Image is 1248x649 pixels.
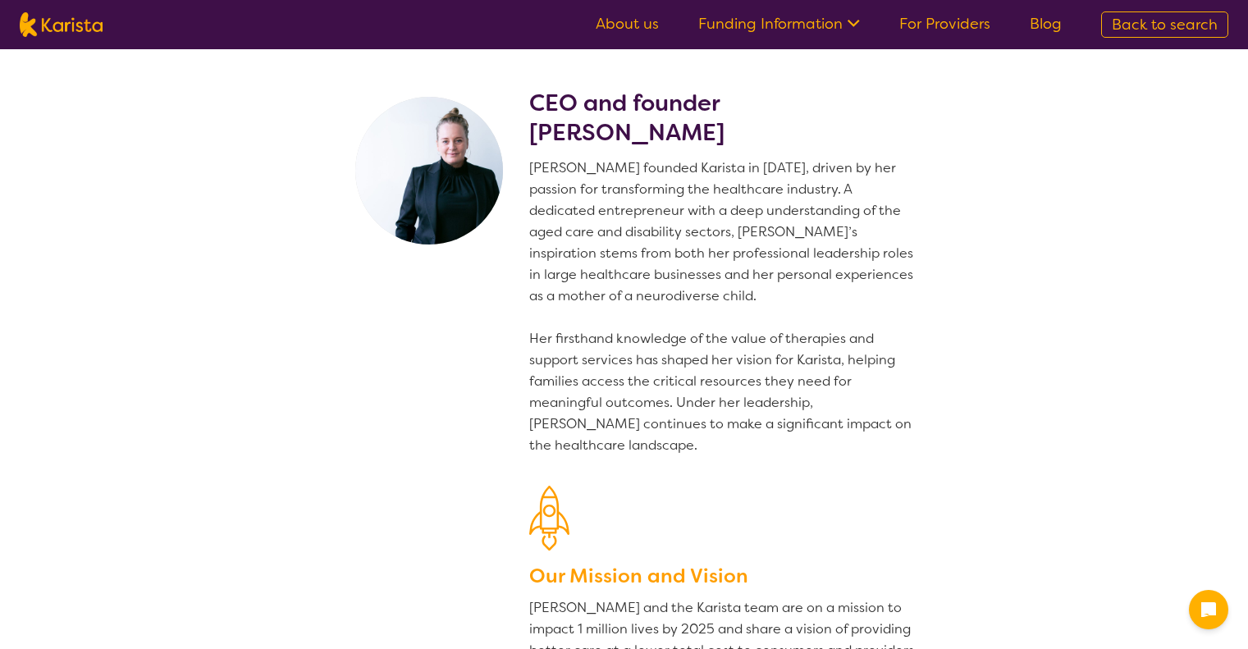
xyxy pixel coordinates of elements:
a: Back to search [1101,11,1228,38]
img: Karista logo [20,12,103,37]
a: Funding Information [698,14,860,34]
span: Back to search [1112,15,1218,34]
h3: Our Mission and Vision [529,561,920,591]
a: For Providers [899,14,990,34]
img: Our Mission [529,486,569,551]
a: About us [596,14,659,34]
h2: CEO and founder [PERSON_NAME] [529,89,920,148]
a: Blog [1030,14,1062,34]
p: [PERSON_NAME] founded Karista in [DATE], driven by her passion for transforming the healthcare in... [529,158,920,456]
